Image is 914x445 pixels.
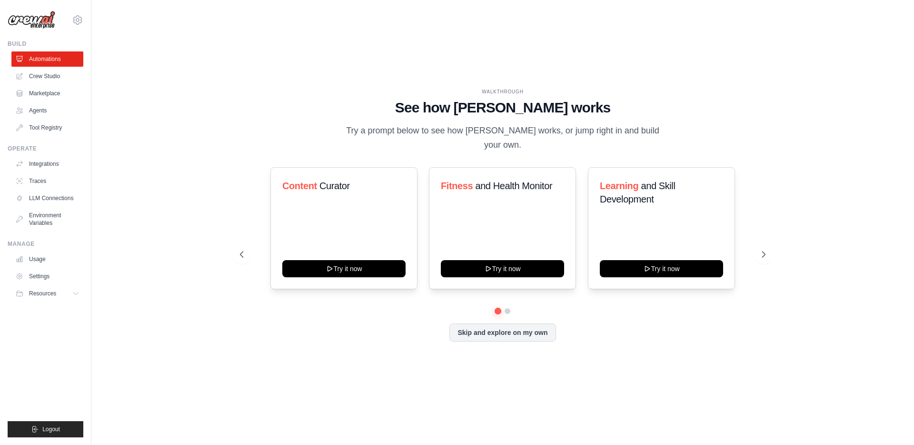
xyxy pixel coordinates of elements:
div: Operate [8,145,83,152]
a: Settings [11,269,83,284]
a: Tool Registry [11,120,83,135]
img: Logo [8,11,55,29]
button: Skip and explore on my own [449,324,556,342]
button: Try it now [441,260,564,277]
span: Content [282,181,317,191]
p: Try a prompt below to see how [PERSON_NAME] works, or jump right in and build your own. [343,124,663,152]
a: Usage [11,252,83,267]
span: and Health Monitor [476,181,553,191]
span: Curator [319,181,350,191]
a: Automations [11,51,83,67]
a: LLM Connections [11,191,83,206]
span: Resources [29,290,56,297]
span: Logout [42,425,60,433]
a: Crew Studio [11,69,83,84]
button: Try it now [282,260,406,277]
a: Agents [11,103,83,118]
a: Integrations [11,156,83,172]
button: Resources [11,286,83,301]
button: Logout [8,421,83,437]
div: WALKTHROUGH [240,88,765,95]
span: and Skill Development [600,181,675,204]
a: Marketplace [11,86,83,101]
a: Environment Variables [11,208,83,231]
span: Fitness [441,181,473,191]
div: Build [8,40,83,48]
span: Learning [600,181,638,191]
button: Try it now [600,260,723,277]
a: Traces [11,173,83,189]
h1: See how [PERSON_NAME] works [240,99,765,116]
div: Manage [8,240,83,248]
